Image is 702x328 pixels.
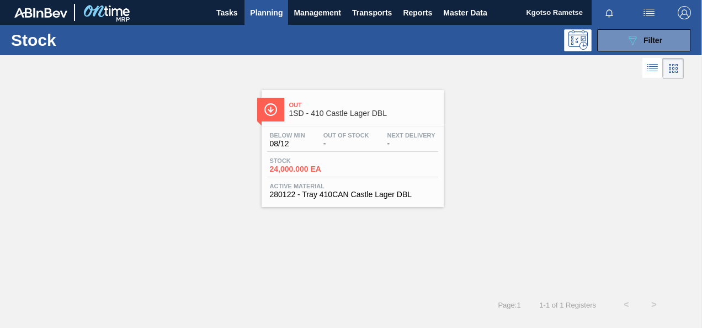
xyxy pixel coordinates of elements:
span: 1 - 1 of 1 Registers [538,301,596,309]
span: Active Material [270,183,435,189]
div: Programming: no user selected [564,29,592,51]
img: userActions [642,6,656,19]
span: Out [289,102,438,108]
span: 1SD - 410 Castle Lager DBL [289,109,438,118]
span: Stock [270,157,347,164]
span: Page : 1 [498,301,520,309]
span: 280122 - Tray 410CAN Castle Lager DBL [270,191,435,199]
span: Transports [352,6,392,19]
div: Card Vision [663,58,684,79]
img: Logout [678,6,691,19]
button: Filter [597,29,691,51]
span: Next Delivery [387,132,435,139]
span: Filter [643,36,662,45]
div: List Vision [642,58,663,79]
button: > [640,291,668,319]
span: - [323,140,369,148]
h1: Stock [11,34,163,46]
span: Management [294,6,341,19]
span: - [387,140,435,148]
img: TNhmsLtSVTkK8tSr43FrP2fwEKptu5GPRR3wAAAABJRU5ErkJggg== [14,8,67,18]
span: Master Data [443,6,487,19]
button: Notifications [592,5,627,20]
a: ÍconeOut1SD - 410 Castle Lager DBLBelow Min08/12Out Of Stock-Next Delivery-Stock24,000.000 EAActi... [253,82,449,207]
span: Tasks [215,6,239,19]
span: Out Of Stock [323,132,369,139]
span: 08/12 [270,140,305,148]
span: Below Min [270,132,305,139]
span: Reports [403,6,432,19]
span: 24,000.000 EA [270,165,347,173]
img: Ícone [264,103,278,117]
button: < [613,291,640,319]
span: Planning [250,6,283,19]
